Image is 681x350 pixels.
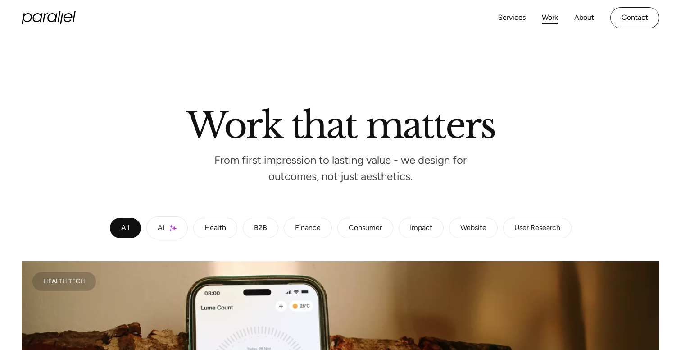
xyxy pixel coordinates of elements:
div: Impact [410,226,432,231]
div: Health Tech [43,279,85,284]
div: Consumer [349,226,382,231]
div: AI [158,226,164,231]
a: Contact [610,7,659,28]
div: Finance [295,226,321,231]
div: Website [460,226,486,231]
a: Services [498,11,526,24]
a: About [574,11,594,24]
div: B2B [254,226,267,231]
div: All [121,226,130,231]
a: Work [542,11,558,24]
h2: Work that matters [84,108,597,138]
p: From first impression to lasting value - we design for outcomes, not just aesthetics. [205,157,476,180]
div: Health [204,226,226,231]
div: User Research [514,226,560,231]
